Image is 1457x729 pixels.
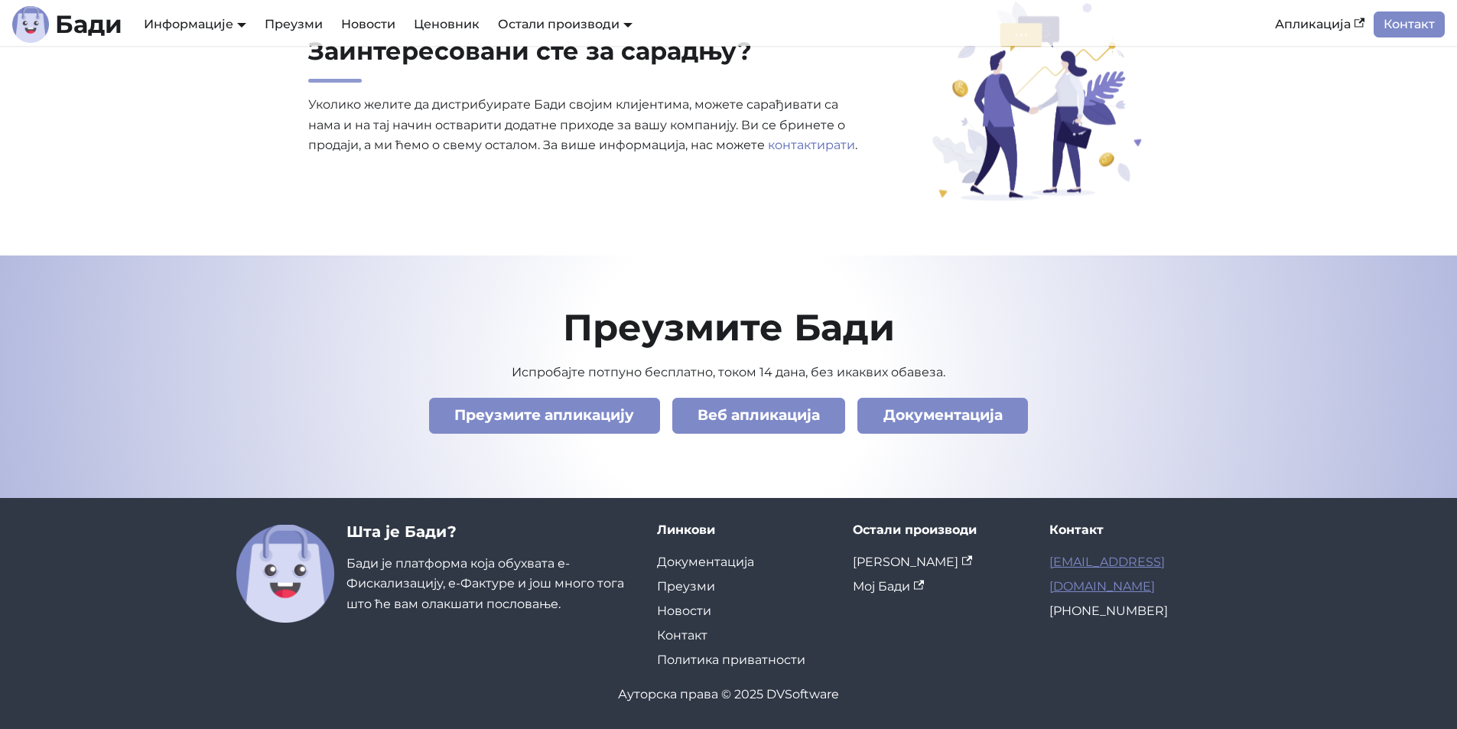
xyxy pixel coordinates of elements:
[657,628,707,643] a: Контакт
[1049,604,1168,618] a: [PHONE_NUMBER]
[657,604,711,618] a: Новости
[308,36,873,83] h2: Заинтересовани сте за сарадњу?
[672,398,846,434] a: Веб апликација
[768,138,855,152] a: контактирати
[857,398,1028,434] a: Документација
[55,12,122,37] b: Бади
[12,6,122,43] a: ЛогоБади
[1374,11,1445,37] a: Контакт
[12,6,49,43] img: Лого
[405,11,489,37] a: Ценовник
[853,579,924,594] a: Мој Бади
[853,555,972,569] a: [PERSON_NAME]
[308,95,873,155] p: Уколико желите да дистрибуирате Бади својим клијентима, можете сарађивати са нама и на тај начин ...
[657,653,805,667] a: Политика приватности
[1266,11,1374,37] a: Апликација
[657,522,829,538] div: Линкови
[236,304,1221,350] h2: Преузмите Бади
[144,17,246,31] a: Информације
[346,522,633,623] div: Бади је платформа која обухвата е-Фискализацију, е-Фактуре и још много тога што ће вам олакшати п...
[498,17,633,31] a: Остали производи
[657,579,715,594] a: Преузми
[255,11,332,37] a: Преузми
[657,555,754,569] a: Документација
[236,525,334,623] img: Бади
[1049,522,1221,538] div: Контакт
[346,522,633,542] h3: Шта је Бади?
[236,685,1221,705] div: Ауторска права © 2025 DVSoftware
[1049,555,1165,594] a: [EMAIL_ADDRESS][DOMAIN_NAME]
[853,522,1025,538] div: Остали производи
[332,11,405,37] a: Новости
[236,363,1221,382] p: Испробајте потпуно бесплатно, током 14 дана, без икаквих обавеза.
[429,398,660,434] a: Преузмите апликацију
